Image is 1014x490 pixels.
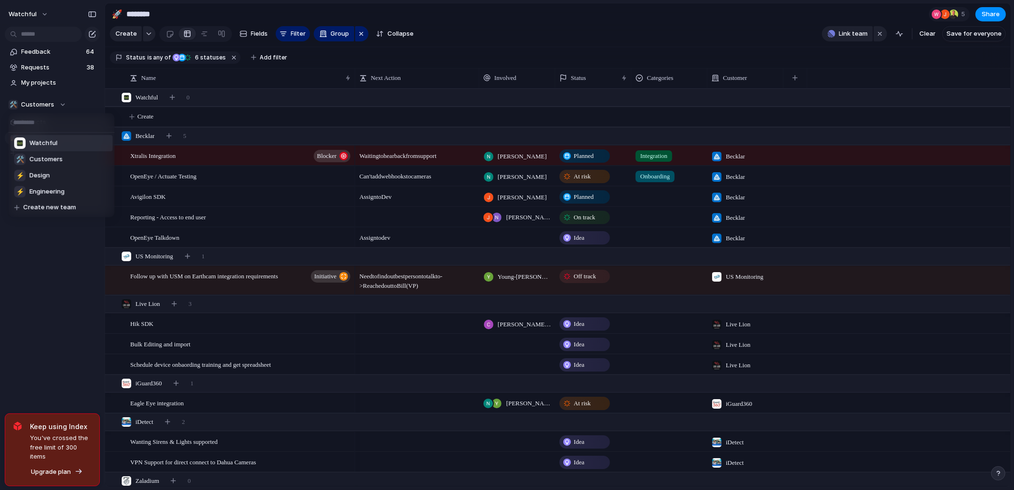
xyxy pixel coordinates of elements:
[14,154,26,165] div: 🛠️
[29,171,50,180] span: Design
[29,155,63,164] span: Customers
[29,138,58,148] span: Watchful
[14,170,26,181] div: ⚡
[29,187,65,196] span: Engineering
[14,186,26,197] div: ⚡
[23,203,76,212] span: Create new team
